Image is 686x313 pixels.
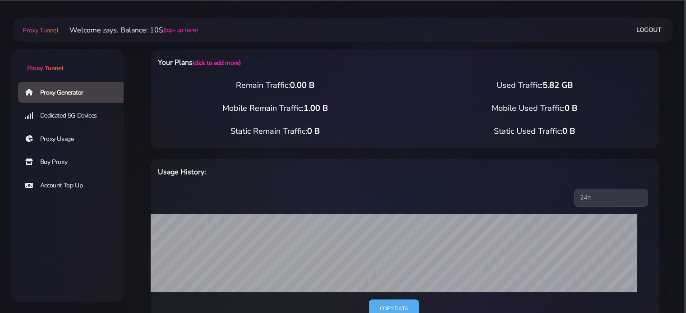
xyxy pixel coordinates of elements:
span: 0 B [565,103,577,113]
span: 0 B [562,126,575,136]
a: (top-up here) [163,25,198,35]
div: Mobile Used Traffic: [405,102,665,114]
h6: Usage History: [158,166,442,178]
a: Dedicated 5G Devices [18,105,131,126]
div: Static Used Traffic: [405,125,665,137]
a: Proxy Tunnel [11,49,124,73]
span: Proxy Tunnel [23,26,58,35]
span: Proxy Tunnel [27,64,63,73]
iframe: Webchat Widget [553,166,675,302]
div: Used Traffic: [405,79,665,91]
span: 1.00 B [304,103,328,113]
a: Proxy Generator [18,82,131,103]
a: Buy Proxy [18,152,131,172]
a: Proxy Tunnel [21,23,58,37]
a: Account Top Up [18,175,131,196]
div: Remain Traffic: [145,79,405,91]
h6: Your Plans [158,57,442,68]
div: Mobile Remain Traffic: [145,102,405,114]
div: Static Remain Traffic: [145,125,405,137]
span: 0.00 B [290,80,314,91]
a: (click to add more) [193,59,240,67]
span: 0 B [307,126,320,136]
a: Proxy Usage [18,129,131,150]
li: Welcome zays. Balance: 10$ [59,25,198,36]
span: 5.82 GB [543,80,573,91]
a: Logout [636,22,662,38]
